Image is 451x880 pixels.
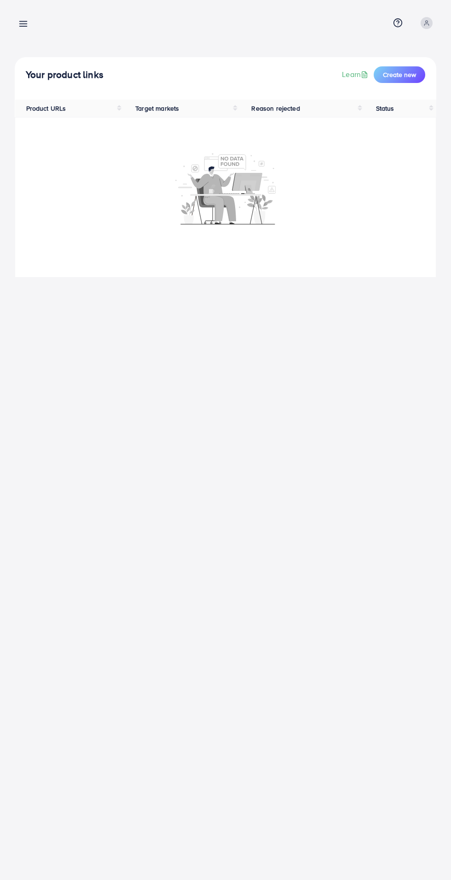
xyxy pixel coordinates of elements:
a: Learn [342,69,370,80]
h4: Your product links [26,69,104,81]
span: Create new [383,70,416,79]
span: Status [376,104,394,113]
button: Create new [374,66,425,83]
img: No account [175,152,276,224]
span: Reason rejected [251,104,300,113]
span: Target markets [135,104,179,113]
span: Product URLs [26,104,66,113]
